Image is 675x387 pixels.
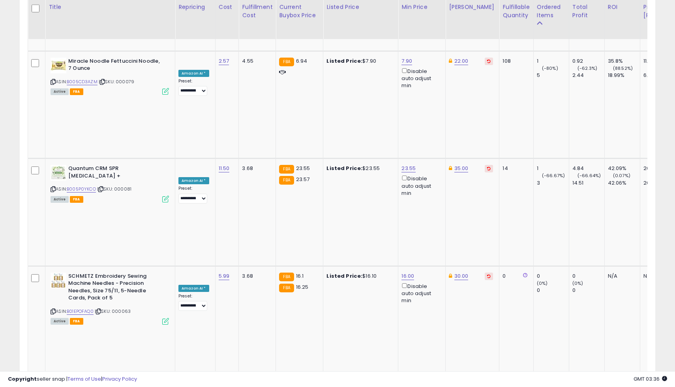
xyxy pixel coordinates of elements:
a: 22.00 [454,57,469,65]
div: Disable auto adjust min [401,282,439,305]
span: 23.57 [296,176,310,183]
small: (-66.64%) [577,172,601,179]
div: Title [49,3,172,11]
div: Preset: [178,186,209,204]
div: 4.55 [242,58,270,65]
span: FBA [70,88,83,95]
span: | SKU: 000081 [97,186,131,192]
div: Amazon AI * [178,177,209,184]
a: Terms of Use [67,375,101,383]
small: FBA [279,273,294,281]
div: ASIN: [51,165,169,202]
a: 7.90 [401,57,412,65]
div: $7.90 [326,58,392,65]
div: Min Price [401,3,442,11]
div: ROI [608,3,637,11]
div: 1 [537,165,569,172]
span: All listings currently available for purchase on Amazon [51,318,69,325]
a: B005P0YKCO [67,186,96,193]
div: Ordered Items [537,3,566,19]
div: ASIN: [51,273,169,324]
div: Listed Price [326,3,395,11]
div: Disable auto adjust min [401,67,439,90]
img: 51UJem7bsBL._SL40_.jpg [51,273,66,288]
div: Amazon AI * [178,70,209,77]
div: 3.68 [242,165,270,172]
div: 14 [502,165,527,172]
small: (0%) [572,280,583,286]
span: 23.55 [296,165,310,172]
div: [PERSON_NAME] [449,3,496,11]
div: ASIN: [51,58,169,94]
span: All listings currently available for purchase on Amazon [51,196,69,203]
div: 0 [572,273,604,280]
div: Disable auto adjust min [401,174,439,197]
div: $23.55 [326,165,392,172]
span: 16.1 [296,272,304,280]
div: 18.99% [608,72,640,79]
div: Amazon AI * [178,285,209,292]
strong: Copyright [8,375,37,383]
small: FBA [279,165,294,174]
b: Miracle Noodle Fettuccini Noodle, 7 Ounce [68,58,164,74]
div: Current Buybox Price [279,3,320,19]
small: FBA [279,58,294,66]
a: 30.00 [454,272,469,280]
a: 16.00 [401,272,414,280]
div: Cost [219,3,236,11]
div: 3.68 [242,273,270,280]
div: 4.84 [572,165,604,172]
img: 41sIc1WqP+L._SL40_.jpg [51,58,66,73]
small: (0.07%) [613,172,630,179]
div: 0 [502,273,527,280]
span: | SKU: 000079 [99,79,134,85]
b: Listed Price: [326,165,362,172]
div: 0 [537,287,569,294]
div: 0.92 [572,58,604,65]
span: 2025-09-15 03:36 GMT [634,375,667,383]
a: 2.57 [219,57,229,65]
a: Privacy Policy [102,375,137,383]
small: (-62.3%) [577,65,597,71]
div: Preset: [178,294,209,311]
b: Quantum CRM SPR [MEDICAL_DATA] + [68,165,164,181]
div: 2.44 [572,72,604,79]
a: B01EPOFAQ0 [67,308,94,315]
div: 0 [537,273,569,280]
img: 51vSlgMu+AS._SL40_.jpg [51,165,66,181]
div: 42.06% [608,179,640,187]
b: Listed Price: [326,272,362,280]
div: 0 [572,287,604,294]
div: 1 [537,58,569,65]
div: Fulfillment Cost [242,3,272,19]
a: 5.99 [219,272,230,280]
small: (0%) [537,280,548,286]
span: 6.94 [296,57,307,65]
span: FBA [70,318,83,325]
b: Listed Price: [326,57,362,65]
div: 3 [537,179,569,187]
div: Repricing [178,3,212,11]
a: 23.55 [401,165,416,172]
div: 5 [537,72,569,79]
span: FBA [70,196,83,203]
b: SCHMETZ Embroidery Sewing Machine Needles - Precision Needles, Size 75/11, 5-Needle Cards, Pack of 5 [68,273,164,304]
span: | SKU: 000063 [95,308,131,314]
small: (88.52%) [613,65,633,71]
small: (-66.67%) [542,172,565,179]
div: seller snap | | [8,376,137,383]
div: 35.8% [608,58,640,65]
div: $16.10 [326,273,392,280]
span: 16.25 [296,283,309,291]
div: Total Profit [572,3,601,19]
a: 35.00 [454,165,469,172]
div: 14.51 [572,179,604,187]
div: 108 [502,58,527,65]
div: 42.09% [608,165,640,172]
small: FBA [279,176,294,185]
span: All listings currently available for purchase on Amazon [51,88,69,95]
div: N/A [608,273,634,280]
small: FBA [279,284,294,292]
a: 11.50 [219,165,230,172]
a: B005CD3AZM [67,79,97,85]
